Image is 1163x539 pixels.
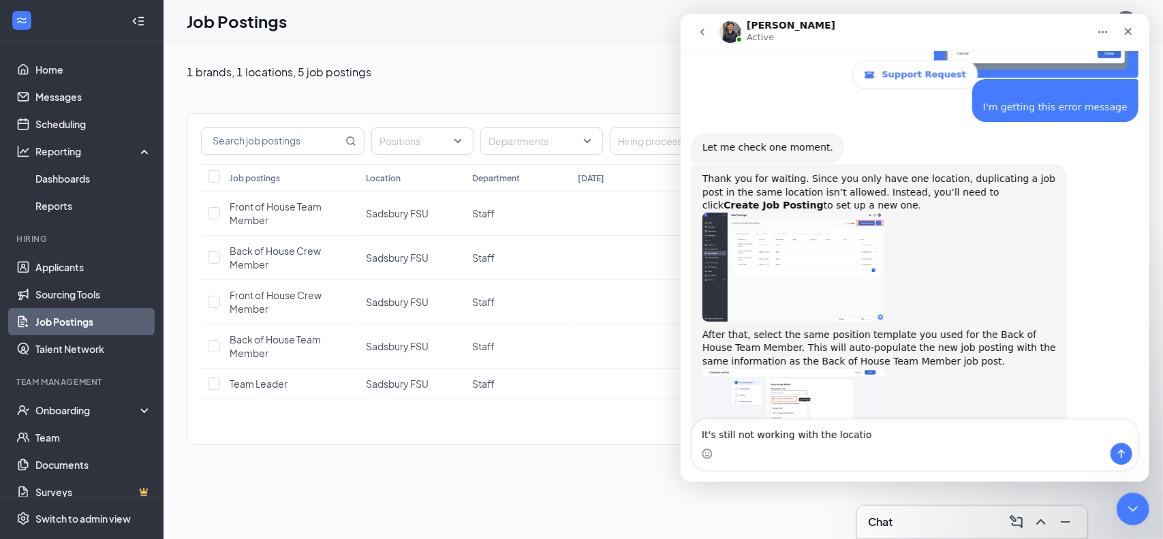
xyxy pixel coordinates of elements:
[35,403,140,417] div: Onboarding
[366,251,429,264] span: Sadsbury FSU
[572,164,678,191] th: [DATE]
[1088,13,1104,29] svg: QuestionInfo
[16,376,149,388] div: Team Management
[22,159,376,199] div: Thank you for waiting. Since you only have one location, duplicating a job post in the same locat...
[366,378,429,390] span: Sadsbury FSU
[35,165,152,192] a: Dashboards
[187,65,371,80] p: 1 brands, 1 locations, 5 job postings
[131,14,145,28] svg: Collapse
[366,207,429,219] span: Sadsbury FSU
[230,200,322,226] span: Front of House Team Member
[465,191,572,236] td: Staff
[465,280,572,324] td: Staff
[359,191,465,236] td: Sadsbury FSU
[366,296,429,308] span: Sadsbury FSU
[1030,511,1052,533] button: ChevronUp
[230,333,321,359] span: Back of House Team Member
[359,236,465,280] td: Sadsbury FSU
[1117,493,1149,525] iframe: Intercom live chat
[472,340,495,352] span: Staff
[472,251,495,264] span: Staff
[35,512,131,525] div: Switch to admin view
[230,378,288,390] span: Team Leader
[366,340,429,352] span: Sadsbury FSU
[868,514,893,529] h3: Chat
[187,10,287,33] h1: Job Postings
[230,289,322,315] span: Front of House Crew Member
[35,144,153,158] div: Reporting
[430,429,452,451] button: Send a message…
[345,136,356,147] svg: MagnifyingGlass
[35,308,152,335] a: Job Postings
[35,451,152,478] a: Documents
[472,207,495,219] span: Staff
[472,172,520,184] div: Department
[230,172,280,184] div: Job postings
[1055,511,1076,533] button: Minimize
[35,478,152,506] a: SurveysCrown
[1006,511,1027,533] button: ComposeMessage
[11,151,387,472] div: Thank you for waiting. Since you only have one location, duplicating a job post in the same locat...
[22,315,376,355] div: After that, select the same position template you used for the Back of House Team Member. This wi...
[21,435,32,446] button: Emoji picker
[1008,514,1025,530] svg: ComposeMessage
[465,236,572,280] td: Staff
[16,233,149,245] div: Hiring
[16,403,30,417] svg: UserCheck
[472,378,495,390] span: Staff
[35,253,152,281] a: Applicants
[11,151,458,502] div: Renz says…
[1058,13,1074,29] svg: Notifications
[35,56,152,83] a: Home
[35,281,152,308] a: Sourcing Tools
[35,424,152,451] a: Team
[230,245,321,271] span: Back of House Crew Member
[677,164,784,191] th: In progress
[359,369,465,399] td: Sadsbury FSU
[359,280,465,324] td: Sadsbury FSU
[43,186,143,197] b: Create Job Posting
[681,14,1149,482] iframe: Intercom live chat
[12,406,457,429] textarea: Message…
[16,144,30,158] svg: Analysis
[202,128,343,154] input: Search job postings
[35,335,152,363] a: Talent Network
[1057,514,1074,530] svg: Minimize
[465,324,572,369] td: Staff
[35,192,152,219] a: Reports
[465,369,572,399] td: Staff
[35,110,152,138] a: Scheduling
[35,83,152,110] a: Messages
[359,324,465,369] td: Sadsbury FSU
[1033,514,1049,530] svg: ChevronUp
[15,14,29,27] svg: WorkstreamLogo
[472,296,495,308] span: Staff
[16,512,30,525] svg: Settings
[366,172,401,184] div: Location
